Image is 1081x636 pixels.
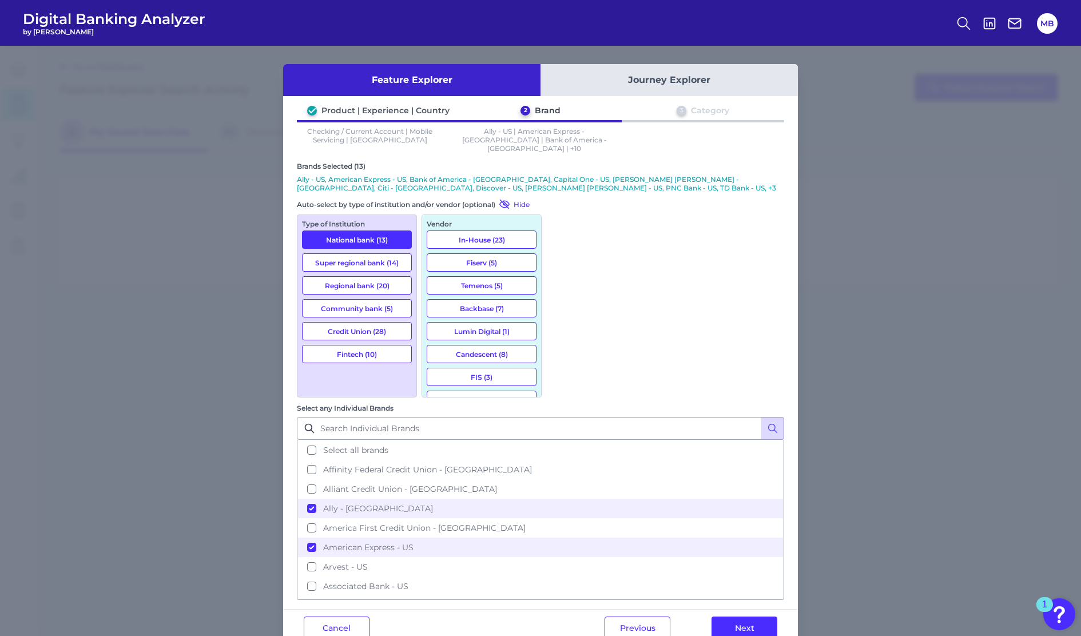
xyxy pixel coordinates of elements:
[427,368,536,386] button: FIS (3)
[427,230,536,249] button: In-House (23)
[297,198,542,210] div: Auto-select by type of institution and/or vendor (optional)
[298,499,783,518] button: Ally - [GEOGRAPHIC_DATA]
[302,322,412,340] button: Credit Union (28)
[302,299,412,317] button: Community bank (5)
[323,562,368,572] span: Arvest - US
[302,220,412,228] div: Type of Institution
[298,538,783,557] button: American Express - US
[298,557,783,577] button: Arvest - US
[283,64,540,96] button: Feature Explorer
[297,127,443,153] p: Checking / Current Account | Mobile Servicing | [GEOGRAPHIC_DATA]
[298,479,783,499] button: Alliant Credit Union - [GEOGRAPHIC_DATA]
[298,440,783,460] button: Select all brands
[298,596,783,615] button: Bank Midwest - [GEOGRAPHIC_DATA]
[427,299,536,317] button: Backbase (7)
[323,484,497,494] span: Alliant Credit Union - [GEOGRAPHIC_DATA]
[427,253,536,272] button: Fiserv (5)
[302,230,412,249] button: National bank (13)
[1042,605,1047,619] div: 1
[23,10,205,27] span: Digital Banking Analyzer
[302,276,412,295] button: Regional bank (20)
[323,445,388,455] span: Select all brands
[677,106,686,116] div: 3
[427,322,536,340] button: Lumin Digital (1)
[23,27,205,36] span: by [PERSON_NAME]
[297,404,394,412] label: Select any Individual Brands
[427,391,536,409] button: Q2eBanking (8)
[427,220,536,228] div: Vendor
[323,503,433,514] span: Ally - [GEOGRAPHIC_DATA]
[298,460,783,479] button: Affinity Federal Credit Union - [GEOGRAPHIC_DATA]
[462,127,608,153] p: Ally - US | American Express - [GEOGRAPHIC_DATA] | Bank of America - [GEOGRAPHIC_DATA] | +10
[495,198,530,210] button: Hide
[535,105,561,116] div: Brand
[321,105,450,116] div: Product | Experience | Country
[323,464,532,475] span: Affinity Federal Credit Union - [GEOGRAPHIC_DATA]
[323,581,408,591] span: Associated Bank - US
[1043,598,1075,630] button: Open Resource Center, 1 new notification
[298,518,783,538] button: America First Credit Union - [GEOGRAPHIC_DATA]
[302,253,412,272] button: Super regional bank (14)
[323,523,526,533] span: America First Credit Union - [GEOGRAPHIC_DATA]
[298,577,783,596] button: Associated Bank - US
[691,105,729,116] div: Category
[323,542,414,552] span: American Express - US
[302,345,412,363] button: Fintech (10)
[1037,13,1058,34] button: MB
[297,175,784,192] p: Ally - US, American Express - US, Bank of America - [GEOGRAPHIC_DATA], Capital One - US, [PERSON_...
[297,162,784,170] div: Brands Selected (13)
[297,417,784,440] input: Search Individual Brands
[540,64,798,96] button: Journey Explorer
[427,276,536,295] button: Temenos (5)
[427,345,536,363] button: Candescent (8)
[520,106,530,116] div: 2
